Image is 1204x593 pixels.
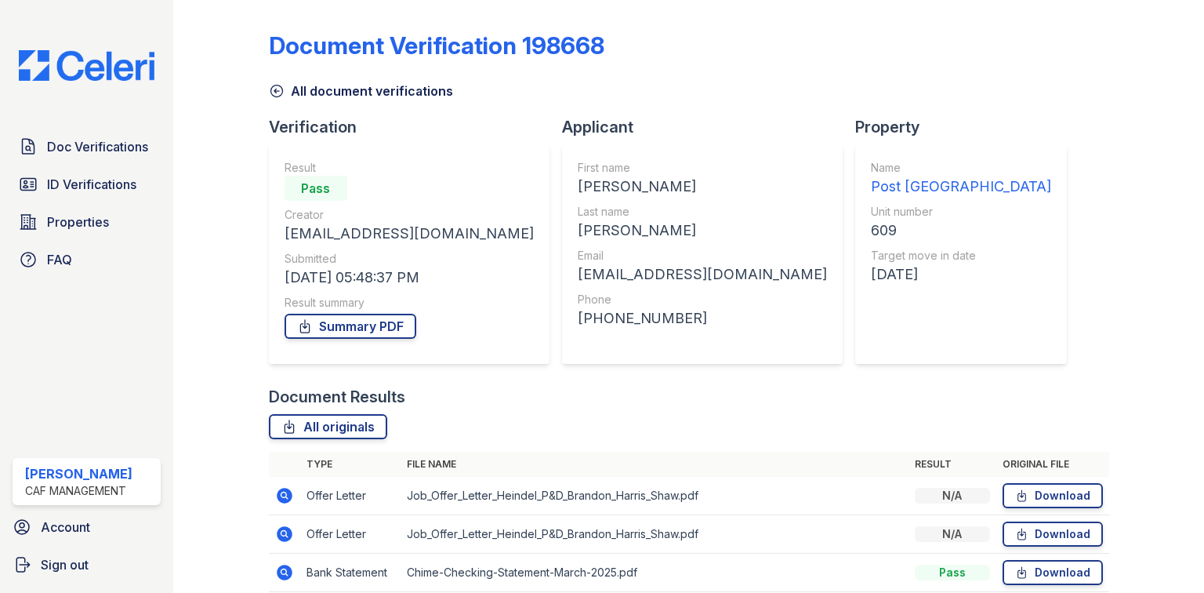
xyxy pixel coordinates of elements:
[13,169,161,200] a: ID Verifications
[871,160,1051,176] div: Name
[1003,560,1103,585] a: Download
[871,176,1051,198] div: Post [GEOGRAPHIC_DATA]
[6,511,167,543] a: Account
[300,452,401,477] th: Type
[855,116,1079,138] div: Property
[285,176,347,201] div: Pass
[6,549,167,580] a: Sign out
[285,251,534,267] div: Submitted
[13,244,161,275] a: FAQ
[269,116,562,138] div: Verification
[1003,483,1103,508] a: Download
[13,206,161,238] a: Properties
[47,175,136,194] span: ID Verifications
[285,314,416,339] a: Summary PDF
[1003,522,1103,547] a: Download
[578,264,827,286] div: [EMAIL_ADDRESS][DOMAIN_NAME]
[871,204,1051,220] div: Unit number
[47,213,109,231] span: Properties
[269,31,604,60] div: Document Verification 198668
[401,477,908,515] td: Job_Offer_Letter_Heindel_P&D_Brandon_Harris_Shaw.pdf
[871,220,1051,242] div: 609
[300,477,401,515] td: Offer Letter
[578,220,827,242] div: [PERSON_NAME]
[41,518,90,537] span: Account
[871,264,1051,286] div: [DATE]
[578,248,827,264] div: Email
[401,554,908,592] td: Chime-Checking-Statement-March-2025.pdf
[285,267,534,289] div: [DATE] 05:48:37 PM
[25,483,132,499] div: CAF Management
[269,414,387,439] a: All originals
[996,452,1109,477] th: Original file
[1138,530,1188,577] iframe: chat widget
[578,292,827,307] div: Phone
[578,307,827,329] div: [PHONE_NUMBER]
[47,250,72,269] span: FAQ
[562,116,855,138] div: Applicant
[285,207,534,223] div: Creator
[285,160,534,176] div: Result
[578,204,827,220] div: Last name
[269,82,453,100] a: All document verifications
[915,488,990,504] div: N/A
[25,464,132,483] div: [PERSON_NAME]
[285,223,534,245] div: [EMAIL_ADDRESS][DOMAIN_NAME]
[915,565,990,580] div: Pass
[13,131,161,162] a: Doc Verifications
[285,295,534,311] div: Result summary
[300,554,401,592] td: Bank Statement
[578,160,827,176] div: First name
[908,452,996,477] th: Result
[41,555,89,574] span: Sign out
[401,452,908,477] th: File name
[871,248,1051,264] div: Target move in date
[300,515,401,554] td: Offer Letter
[578,176,827,198] div: [PERSON_NAME]
[401,515,908,554] td: Job_Offer_Letter_Heindel_P&D_Brandon_Harris_Shaw.pdf
[47,137,148,156] span: Doc Verifications
[871,160,1051,198] a: Name Post [GEOGRAPHIC_DATA]
[6,50,167,81] img: CE_Logo_Blue-a8612792a0a2168367f1c8372b55b34899dd931a85d93a1a3d3e32e68fde9ad4.png
[915,526,990,542] div: N/A
[269,386,405,408] div: Document Results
